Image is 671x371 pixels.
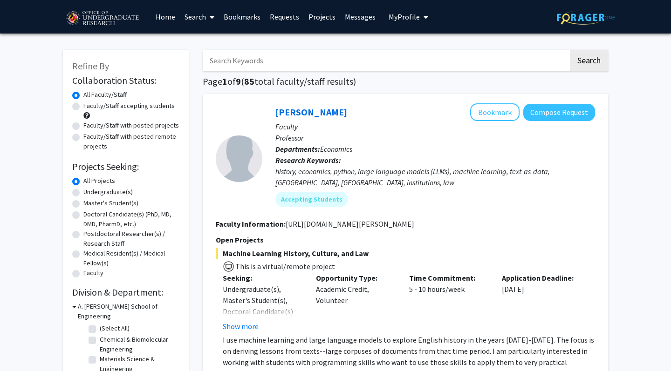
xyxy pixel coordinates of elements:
[316,272,395,283] p: Opportunity Type:
[203,76,608,87] h1: Page of ( total faculty/staff results)
[83,176,115,186] label: All Projects
[236,75,241,87] span: 9
[100,324,130,333] label: (Select All)
[83,229,179,249] label: Postdoctoral Researcher(s) / Research Staff
[495,272,588,332] div: [DATE]
[83,90,127,100] label: All Faculty/Staff
[265,0,304,33] a: Requests
[275,166,595,188] div: history, economics, python, large language models (LLMs), machine learning, text-as-data, [GEOGRA...
[389,12,420,21] span: My Profile
[72,75,179,86] h2: Collaboration Status:
[222,75,227,87] span: 1
[275,121,595,132] p: Faculty
[216,234,595,245] p: Open Projects
[83,101,175,111] label: Faculty/Staff accepting students
[83,209,179,229] label: Doctoral Candidate(s) (PhD, MD, DMD, PharmD, etc.)
[83,132,179,151] label: Faculty/Staff with posted remote projects
[219,0,265,33] a: Bookmarks
[7,329,40,364] iframe: Chat
[275,106,347,118] a: [PERSON_NAME]
[320,144,352,154] span: Economics
[275,144,320,154] b: Departments:
[216,219,286,229] b: Faculty Information:
[244,75,254,87] span: 85
[151,0,180,33] a: Home
[402,272,495,332] div: 5 - 10 hours/week
[340,0,380,33] a: Messages
[223,283,302,339] div: Undergraduate(s), Master's Student(s), Doctoral Candidate(s) (PhD, MD, DMD, PharmD, etc.)
[72,161,179,172] h2: Projects Seeking:
[570,50,608,71] button: Search
[275,192,348,207] mat-chip: Accepting Students
[275,132,595,143] p: Professor
[409,272,488,283] p: Time Commitment:
[216,248,595,259] span: Machine Learning History, Culture, and Law
[100,335,177,354] label: Chemical & Biomolecular Engineering
[275,155,341,165] b: Research Keywords:
[83,249,179,268] label: Medical Resident(s) / Medical Fellow(s)
[63,7,142,30] img: University of Maryland Logo
[83,198,138,208] label: Master's Student(s)
[83,187,133,197] label: Undergraduate(s)
[203,50,568,71] input: Search Keywords
[286,219,414,229] fg-read-more: [URL][DOMAIN_NAME][PERSON_NAME]
[72,60,109,72] span: Refine By
[523,104,595,121] button: Compose Request to Peter Murrell
[72,287,179,298] h2: Division & Department:
[223,321,259,332] button: Show more
[309,272,402,332] div: Academic Credit, Volunteer
[223,272,302,283] p: Seeking:
[502,272,581,283] p: Application Deadline:
[234,262,335,271] span: This is a virtual/remote project
[180,0,219,33] a: Search
[304,0,340,33] a: Projects
[557,10,615,25] img: ForagerOne Logo
[470,103,520,121] button: Add Peter Murrell to Bookmarks
[83,121,179,130] label: Faculty/Staff with posted projects
[83,268,103,278] label: Faculty
[78,302,179,321] h3: A. [PERSON_NAME] School of Engineering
